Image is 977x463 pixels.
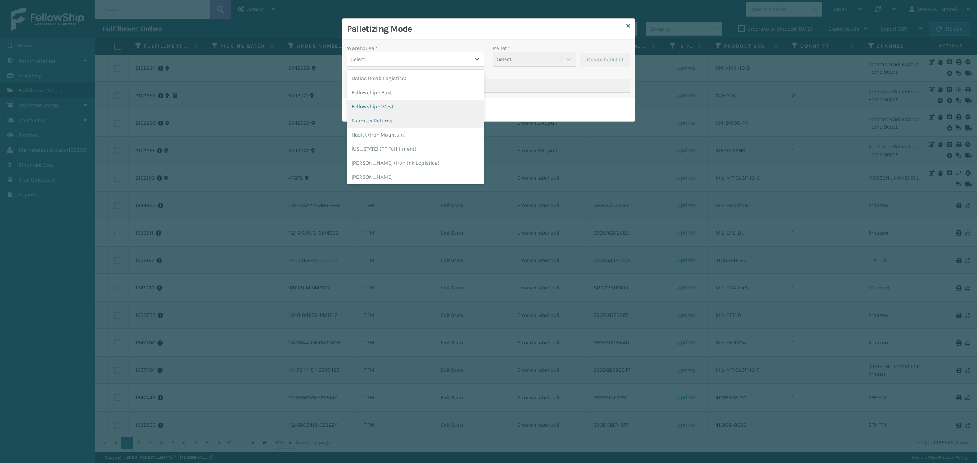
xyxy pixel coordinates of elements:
div: Dallas (Peak Logistics) [347,71,484,85]
label: Pallet [493,44,510,52]
label: Warehouse [347,44,377,52]
div: [PERSON_NAME] [347,170,484,184]
div: Fellowship - West [347,100,484,114]
div: Haslet (Iron Mountain) [347,128,484,142]
button: Create Pallet Id [580,53,630,67]
div: Foamtex Returns [347,114,484,128]
div: Select... [351,55,369,63]
div: [US_STATE] (TF Fulfillment) [347,142,484,156]
div: Fellowship - East [347,85,484,100]
h3: Palletizing Mode [347,23,623,35]
div: [PERSON_NAME] (Ironlink Logistics) [347,156,484,170]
